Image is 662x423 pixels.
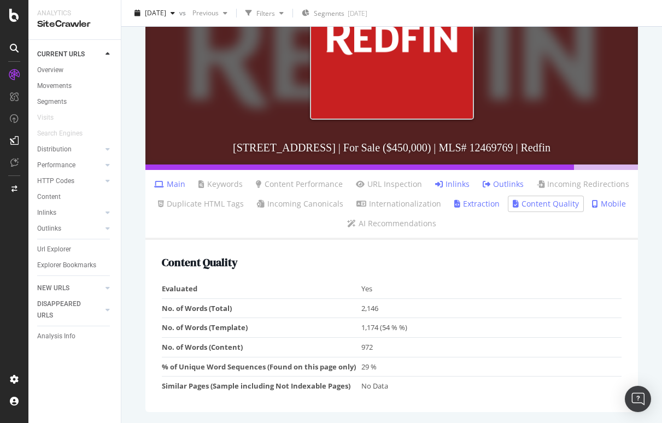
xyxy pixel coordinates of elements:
[37,9,112,18] div: Analytics
[130,4,179,22] button: [DATE]
[37,80,72,92] div: Movements
[162,318,361,338] td: No. of Words (Template)
[314,9,344,18] span: Segments
[347,218,436,229] a: AI Recommendations
[37,64,113,76] a: Overview
[162,357,361,377] td: % of Unique Word Sequences (Found on this page only)
[361,377,622,396] td: No Data
[37,283,102,294] a: NEW URLS
[37,244,113,255] a: Url Explorer
[37,96,113,108] a: Segments
[37,175,74,187] div: HTTP Codes
[179,8,188,17] span: vs
[37,191,113,203] a: Content
[37,191,61,203] div: Content
[37,298,92,321] div: DISAPPEARED URLS
[154,179,185,190] a: Main
[483,179,524,190] a: Outlinks
[37,207,56,219] div: Inlinks
[435,179,470,190] a: Inlinks
[145,131,638,164] h3: [STREET_ADDRESS] | For Sale ($450,000) | MLS# 12469769 | Redfin
[162,298,361,318] td: No. of Words (Total)
[37,49,102,60] a: CURRENT URLS
[37,49,85,60] div: CURRENT URLS
[37,80,113,92] a: Movements
[361,357,622,377] td: 29 %
[454,198,500,209] a: Extraction
[37,112,65,124] a: Visits
[256,179,343,190] a: Content Performance
[37,64,63,76] div: Overview
[37,260,113,271] a: Explorer Bookmarks
[162,279,361,298] td: Evaluated
[37,128,83,139] div: Search Engines
[37,112,54,124] div: Visits
[37,244,71,255] div: Url Explorer
[37,223,102,234] a: Outlinks
[37,144,72,155] div: Distribution
[198,179,243,190] a: Keywords
[37,160,102,171] a: Performance
[188,8,219,17] span: Previous
[37,283,69,294] div: NEW URLS
[162,377,361,396] td: Similar Pages (Sample including Not Indexable Pages)
[625,386,651,412] div: Open Intercom Messenger
[37,160,75,171] div: Performance
[592,198,626,209] a: Mobile
[37,96,67,108] div: Segments
[256,8,275,17] div: Filters
[37,331,75,342] div: Analysis Info
[37,18,112,31] div: SiteCrawler
[537,179,629,190] a: Incoming Redirections
[37,260,96,271] div: Explorer Bookmarks
[37,175,102,187] a: HTTP Codes
[361,298,622,318] td: 2,146
[361,337,622,357] td: 972
[162,256,622,268] h2: Content Quality
[162,337,361,357] td: No. of Words (Content)
[158,198,244,209] a: Duplicate HTML Tags
[513,198,579,209] a: Content Quality
[257,198,343,209] a: Incoming Canonicals
[37,144,102,155] a: Distribution
[361,279,622,298] td: Yes
[356,198,441,209] a: Internationalization
[37,298,102,321] a: DISAPPEARED URLS
[37,207,102,219] a: Inlinks
[241,4,288,22] button: Filters
[37,331,113,342] a: Analysis Info
[188,4,232,22] button: Previous
[37,128,93,139] a: Search Engines
[37,223,61,234] div: Outlinks
[356,179,422,190] a: URL Inspection
[145,8,166,17] span: 2025 Sep. 15th
[297,4,372,22] button: Segments[DATE]
[361,318,622,338] td: 1,174 (54 % %)
[348,9,367,18] div: [DATE]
